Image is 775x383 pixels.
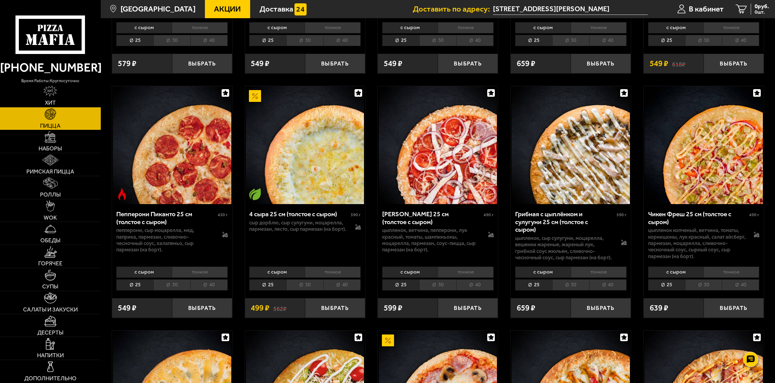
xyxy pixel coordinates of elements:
div: 4 сыра 25 см (толстое с сыром) [249,210,349,218]
li: тонкое [172,22,228,33]
img: Вегетарианское блюдо [249,188,261,200]
span: Доставка [260,5,293,13]
li: тонкое [438,267,494,278]
img: Чикен Фреш 25 см (толстое с сыром) [644,86,763,204]
li: тонкое [571,267,627,278]
li: 25 [515,35,552,46]
span: 639 ₽ [650,304,668,312]
p: пепперони, сыр Моцарелла, мед, паприка, пармезан, сливочно-чесночный соус, халапеньо, сыр пармеза... [116,227,214,253]
li: 30 [286,35,323,46]
span: 549 ₽ [650,59,668,68]
li: с сыром [116,267,172,278]
s: 618 ₽ [672,59,685,68]
li: с сыром [249,267,305,278]
img: Акционный [249,90,261,102]
span: 390 г [351,212,361,217]
button: Выбрать [704,298,764,318]
a: Острое блюдоПепперони Пиканто 25 см (толстое с сыром) [112,86,232,204]
button: Выбрать [172,298,232,318]
li: 30 [153,35,190,46]
span: Доставить по адресу: [413,5,493,13]
li: 30 [153,279,190,291]
li: тонкое [703,267,759,278]
li: 30 [685,279,722,291]
li: с сыром [515,22,571,33]
span: Супы [42,284,58,290]
button: Выбрать [172,54,232,73]
li: тонкое [172,267,228,278]
a: Петровская 25 см (толстое с сыром) [378,86,498,204]
li: 40 [589,35,627,46]
button: Выбрать [704,54,764,73]
span: 599 ₽ [384,304,402,312]
p: цыпленок, сыр сулугуни, моцарелла, вешенки жареные, жареный лук, грибной соус Жюльен, сливочно-че... [515,235,613,261]
a: Грибная с цыплёнком и сулугуни 25 см (толстое с сыром) [511,86,631,204]
li: с сыром [382,267,438,278]
button: Выбрать [438,54,498,73]
p: цыпленок копченый, ветчина, томаты, корнишоны, лук красный, салат айсберг, пармезан, моцарелла, с... [648,227,746,259]
span: [GEOGRAPHIC_DATA] [121,5,195,13]
li: тонкое [305,267,361,278]
li: 30 [552,35,589,46]
span: Пицца [40,123,60,129]
li: тонкое [438,22,494,33]
span: Римская пицца [26,169,74,175]
span: Хит [45,100,56,106]
li: 30 [286,279,323,291]
span: Наборы [39,146,62,152]
span: Обеды [40,238,60,244]
div: Чикен Фреш 25 см (толстое с сыром) [648,210,748,226]
li: 40 [323,279,361,291]
li: 25 [515,279,552,291]
span: Горячее [38,261,63,267]
span: 0 руб. [755,4,769,9]
img: Грибная с цыплёнком и сулугуни 25 см (толстое с сыром) [512,86,630,204]
button: Выбрать [305,54,365,73]
img: Острое блюдо [116,188,128,200]
li: 25 [648,279,685,291]
div: Грибная с цыплёнком и сулугуни 25 см (толстое с сыром) [515,210,615,233]
button: Выбрать [571,298,631,318]
span: В кабинет [689,5,724,13]
img: Петровская 25 см (толстое с сыром) [379,86,497,204]
li: 40 [190,35,228,46]
div: Пепперони Пиканто 25 см (толстое с сыром) [116,210,216,226]
div: [PERSON_NAME] 25 см (толстое с сыром) [382,210,482,226]
span: Дополнительно [24,376,76,381]
img: Пепперони Пиканто 25 см (толстое с сыром) [113,86,231,204]
span: 499 ₽ [251,304,269,312]
li: 25 [382,35,419,46]
li: с сыром [515,267,571,278]
span: WOK [44,215,57,221]
span: 0 шт. [755,10,769,15]
span: 490 г [484,212,494,217]
span: 579 ₽ [118,59,136,68]
a: Чикен Фреш 25 см (толстое с сыром) [644,86,764,204]
li: 25 [249,35,286,46]
span: Десерты [37,330,63,336]
button: Выбрать [305,298,365,318]
li: 40 [190,279,228,291]
span: Роллы [40,192,61,198]
li: тонкое [305,22,361,33]
li: с сыром [648,22,704,33]
s: 562 ₽ [273,304,287,312]
img: 4 сыра 25 см (толстое с сыром) [246,86,364,204]
li: с сыром [116,22,172,33]
li: 25 [116,35,153,46]
li: 30 [419,35,456,46]
li: 25 [116,279,153,291]
li: 40 [722,279,759,291]
p: цыпленок, ветчина, пепперони, лук красный, томаты, шампиньоны, моцарелла, пармезан, соус-пицца, с... [382,227,480,253]
li: 40 [323,35,361,46]
a: АкционныйВегетарианское блюдо4 сыра 25 см (толстое с сыром) [245,86,365,204]
li: тонкое [571,22,627,33]
span: Акции [214,5,241,13]
p: сыр дорблю, сыр сулугуни, моцарелла, пармезан, песто, сыр пармезан (на борт). [249,220,347,233]
li: тонкое [703,22,759,33]
span: Салаты и закуски [23,307,78,313]
li: с сыром [249,22,305,33]
li: 40 [589,279,627,291]
li: 40 [722,35,759,46]
li: 25 [648,35,685,46]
